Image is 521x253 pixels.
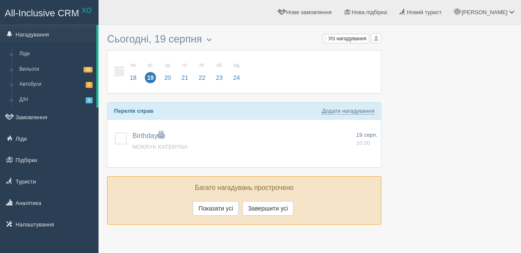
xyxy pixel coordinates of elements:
small: ср [162,62,173,69]
a: Ліди [15,46,96,62]
span: [PERSON_NAME] [461,9,507,15]
p: Багато нагадувань прострочено [114,183,374,193]
span: Нова підбірка [352,9,387,15]
a: пн 18 [125,57,141,87]
span: Усі нагадування [328,36,366,42]
small: чт [180,62,191,69]
b: Перелік справ [114,108,153,114]
button: Завершити усі [243,201,293,216]
small: вт [145,62,156,69]
span: 20 [162,72,173,83]
span: 13 [84,67,93,72]
a: ср 20 [159,57,176,87]
span: 18 [128,72,139,83]
a: вт 19 [142,57,159,87]
span: 1 [86,82,93,87]
span: Нове замовлення [286,9,332,15]
button: Показати усі [193,201,239,216]
a: All-Inclusive CRM XO [0,0,98,24]
a: Автобуси1 [15,77,96,92]
a: сб 23 [211,57,228,87]
a: 19 серп. 10:00 [356,131,377,147]
span: Новий турист [407,9,442,15]
span: 22 [197,72,208,83]
span: 24 [231,72,242,83]
small: пт [197,62,208,69]
small: пн [128,62,139,69]
a: чт 21 [177,57,193,87]
a: пт 22 [194,57,210,87]
span: 23 [214,72,225,83]
span: 21 [180,72,191,83]
span: 10:00 [356,140,370,146]
h3: Сьогодні, 19 серпня [107,33,381,46]
span: All-Inclusive CRM [5,8,79,18]
a: Birthday [132,132,165,139]
a: Д/Н1 [15,92,96,108]
a: Додати нагадування [322,108,374,114]
span: 19 серп. [356,132,377,138]
small: сб [214,62,225,69]
small: нд [231,62,242,69]
a: нд 24 [228,57,243,87]
a: Вильоти13 [15,62,96,77]
span: 19 [145,72,156,83]
sup: XO [82,7,92,14]
span: 1 [86,97,93,103]
a: MOKRYK KATERYNA [132,144,188,150]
